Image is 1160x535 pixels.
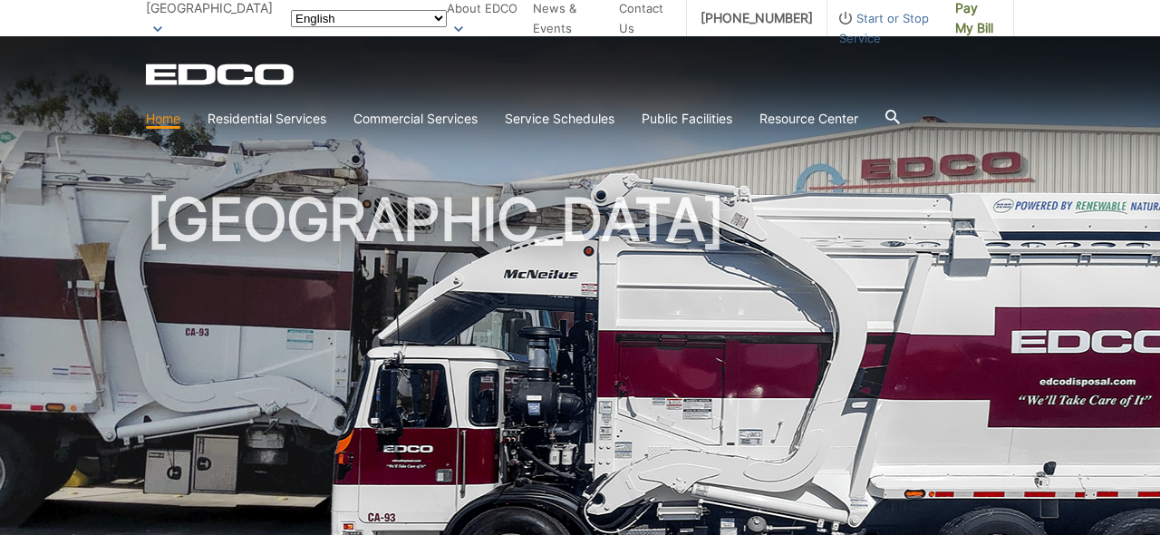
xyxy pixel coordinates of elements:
a: Residential Services [208,109,326,129]
a: Service Schedules [505,109,614,129]
select: Select a language [291,10,447,27]
a: Home [146,109,180,129]
a: Resource Center [759,109,858,129]
a: Commercial Services [353,109,478,129]
a: Public Facilities [642,109,732,129]
a: EDCD logo. Return to the homepage. [146,63,296,85]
